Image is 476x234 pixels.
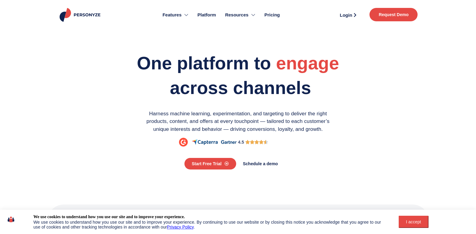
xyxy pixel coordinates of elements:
[221,3,260,27] a: Resources
[192,162,222,166] span: Start Free Trial
[264,139,268,146] i: 
[33,220,384,229] div: We use cookies to understand how you use our site and to improve your experience. By continuing t...
[254,139,259,146] i: 
[33,214,185,220] div: We use cookies to understand how you use our site and to improve your experience.
[193,3,221,27] a: Platform
[369,8,418,21] a: Request Demo
[225,12,249,19] span: Resources
[163,12,182,19] span: Features
[243,162,278,166] span: Schedule a demo
[245,139,250,146] i: 
[158,3,193,27] a: Features
[260,3,285,27] a: Pricing
[250,139,254,146] i: 
[139,110,337,133] p: Harness machine learning, experimentation, and targeting to deliver the right products, content, ...
[379,12,408,17] span: Request Demo
[184,158,236,169] a: Start Free Trial
[238,139,244,145] div: 4.5
[264,12,280,19] span: Pricing
[198,12,216,19] span: Platform
[170,78,311,98] span: across channels
[402,219,425,224] div: I accept
[137,53,271,73] span: One platform to
[340,13,352,17] span: Login
[259,139,264,146] i: 
[167,225,194,229] a: Privacy Policy
[399,216,429,228] button: I accept
[8,214,14,225] img: icon
[58,8,103,22] img: Personyze logo
[333,10,363,19] a: Login
[245,139,268,146] div: 4.5/5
